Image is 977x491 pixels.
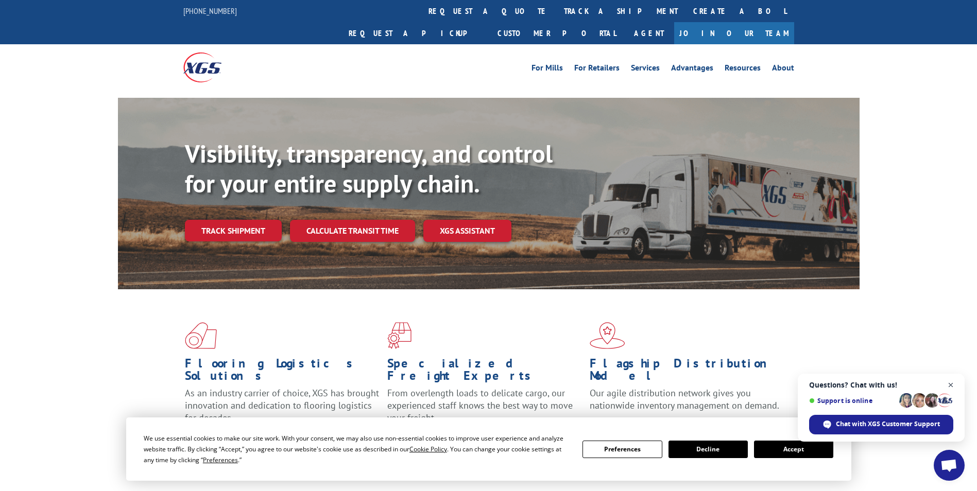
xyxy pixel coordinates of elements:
a: Resources [725,64,761,75]
img: xgs-icon-total-supply-chain-intelligence-red [185,322,217,349]
a: Agent [624,22,674,44]
a: Customer Portal [490,22,624,44]
h1: Flagship Distribution Model [590,357,784,387]
h1: Specialized Freight Experts [387,357,582,387]
img: xgs-icon-flagship-distribution-model-red [590,322,625,349]
b: Visibility, transparency, and control for your entire supply chain. [185,137,553,199]
button: Decline [669,441,748,458]
span: Our agile distribution network gives you nationwide inventory management on demand. [590,387,779,411]
span: As an industry carrier of choice, XGS has brought innovation and dedication to flooring logistics... [185,387,379,424]
span: Close chat [945,379,957,392]
a: For Retailers [574,64,620,75]
a: Services [631,64,660,75]
img: xgs-icon-focused-on-flooring-red [387,322,412,349]
span: Support is online [809,397,896,405]
a: [PHONE_NUMBER] [183,6,237,16]
div: Chat with XGS Customer Support [809,415,953,434]
div: Open chat [934,450,965,481]
span: Questions? Chat with us! [809,381,953,389]
a: Request a pickup [341,22,490,44]
p: From overlength loads to delicate cargo, our experienced staff knows the best way to move your fr... [387,387,582,433]
a: Advantages [671,64,713,75]
button: Accept [754,441,833,458]
div: Cookie Consent Prompt [126,417,851,481]
a: About [772,64,794,75]
a: XGS ASSISTANT [423,220,511,242]
button: Preferences [582,441,662,458]
h1: Flooring Logistics Solutions [185,357,380,387]
span: Chat with XGS Customer Support [836,419,940,429]
a: For Mills [532,64,563,75]
a: Join Our Team [674,22,794,44]
div: We use essential cookies to make our site work. With your consent, we may also use non-essential ... [144,433,570,465]
span: Preferences [203,455,238,464]
a: Track shipment [185,220,282,241]
span: Cookie Policy [409,445,447,453]
a: Calculate transit time [290,220,415,242]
